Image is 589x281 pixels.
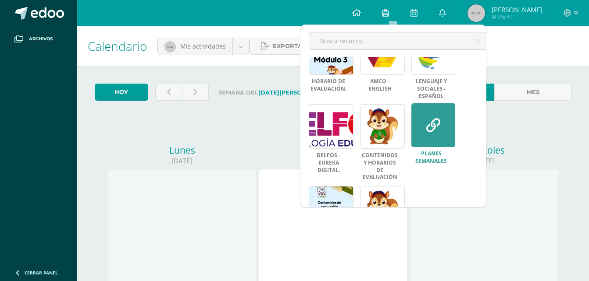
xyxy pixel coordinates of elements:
a: Horario de evaluación. [309,78,348,93]
span: Mis actividades [180,42,226,50]
a: Archivos [7,26,70,52]
div: Lunes [108,144,256,156]
span: Calendario [88,38,147,54]
label: Semana del al [216,84,411,102]
img: 45x45 [468,4,485,22]
div: [DATE] [259,156,407,165]
img: 40x40 [164,41,176,53]
a: Delfos - Eureka Digital. [309,152,348,174]
span: Cerrar panel [25,270,58,276]
a: Mis actividades [158,38,249,55]
div: [DATE] [108,156,256,165]
a: Exportar calendario [250,38,361,55]
span: Archivos [29,35,53,42]
a: CONTENIDOS Y HORARIOS DE EVALUACIÓN [360,152,400,181]
a: Hoy [95,84,148,101]
a: AMCO - ENGLISH [360,78,400,93]
span: Exportar calendario [273,38,349,54]
a: LENGUAJE Y SOCIALES - ESPAÑOL [411,78,451,100]
span: Mi Perfil [492,13,542,21]
a: PLANES SEMANALES [411,150,451,165]
div: Martes [259,144,407,156]
input: Busca recurso... [309,32,487,49]
a: Mes [494,84,571,101]
span: [PERSON_NAME] [492,5,542,14]
strong: [DATE][PERSON_NAME] [258,89,329,96]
